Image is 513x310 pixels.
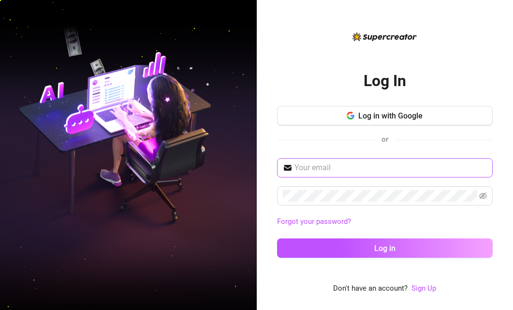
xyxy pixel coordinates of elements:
[277,238,493,258] button: Log in
[294,162,487,174] input: Your email
[352,32,417,41] img: logo-BBDzfeDw.svg
[277,216,493,228] a: Forgot your password?
[411,283,436,295] a: Sign Up
[333,283,408,295] span: Don't have an account?
[479,192,487,200] span: eye-invisible
[358,111,423,120] span: Log in with Google
[374,244,396,253] span: Log in
[277,217,351,226] a: Forgot your password?
[364,71,406,91] h2: Log In
[277,106,493,125] button: Log in with Google
[411,284,436,293] a: Sign Up
[381,135,388,144] span: or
